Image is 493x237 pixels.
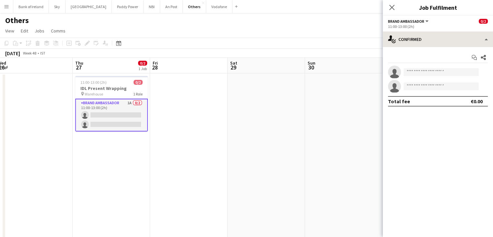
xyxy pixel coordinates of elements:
span: 0/2 [138,61,147,66]
button: NBI [144,0,160,13]
span: View [5,28,14,34]
a: Jobs [32,27,47,35]
span: Thu [75,60,83,66]
div: 1 Job [138,66,147,71]
span: Sat [230,60,237,66]
span: 0/2 [134,80,143,85]
span: 29 [229,64,237,71]
span: Warehouse [85,92,103,96]
span: 0/2 [479,19,488,24]
button: [GEOGRAPHIC_DATA] [65,0,112,13]
button: Others [183,0,206,13]
span: Comms [51,28,65,34]
button: Paddy Power [112,0,144,13]
span: Week 48 [21,51,38,56]
app-card-role: Brand Ambassador1A0/211:00-13:00 (2h) [75,99,148,131]
app-job-card: 11:00-13:00 (2h)0/2IDL Present Wrapping Warehouse1 RoleBrand Ambassador1A0/211:00-13:00 (2h) [75,76,148,131]
a: View [3,27,17,35]
div: [DATE] [5,50,20,56]
h3: IDL Present Wrapping [75,85,148,91]
span: 11:00-13:00 (2h) [80,80,107,85]
button: Vodafone [206,0,232,13]
h3: Job Fulfilment [383,3,493,12]
button: An Post [160,0,183,13]
div: 11:00-13:00 (2h) [388,24,488,29]
button: Bank of Ireland [13,0,49,13]
span: 1 Role [133,92,143,96]
a: Comms [48,27,68,35]
span: Sun [308,60,315,66]
span: Jobs [35,28,44,34]
div: IST [40,51,45,56]
span: 27 [74,64,83,71]
span: 30 [307,64,315,71]
span: Edit [21,28,28,34]
button: Sky [49,0,65,13]
div: €0.00 [471,98,483,105]
span: Fri [153,60,158,66]
div: Total fee [388,98,410,105]
button: Brand Ambassador [388,19,429,24]
h1: Others [5,16,29,25]
span: 28 [152,64,158,71]
div: Confirmed [383,31,493,47]
a: Edit [18,27,31,35]
span: Brand Ambassador [388,19,424,24]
